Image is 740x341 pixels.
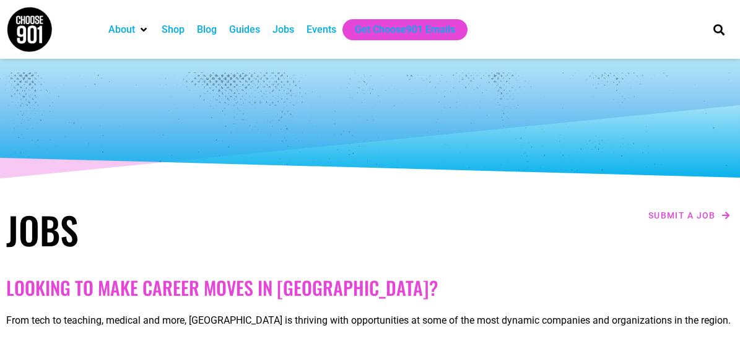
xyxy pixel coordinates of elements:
span: Submit a job [648,211,716,220]
a: Guides [229,22,260,37]
a: About [108,22,135,37]
div: Search [708,19,729,40]
p: From tech to teaching, medical and more, [GEOGRAPHIC_DATA] is thriving with opportunities at some... [6,313,734,328]
a: Get Choose901 Emails [355,22,455,37]
h1: Jobs [6,207,364,252]
a: Shop [162,22,185,37]
h2: Looking to make career moves in [GEOGRAPHIC_DATA]? [6,277,734,299]
a: Jobs [272,22,294,37]
a: Blog [197,22,217,37]
a: Submit a job [645,207,734,223]
nav: Main nav [102,19,692,40]
div: About [102,19,155,40]
a: Events [307,22,336,37]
